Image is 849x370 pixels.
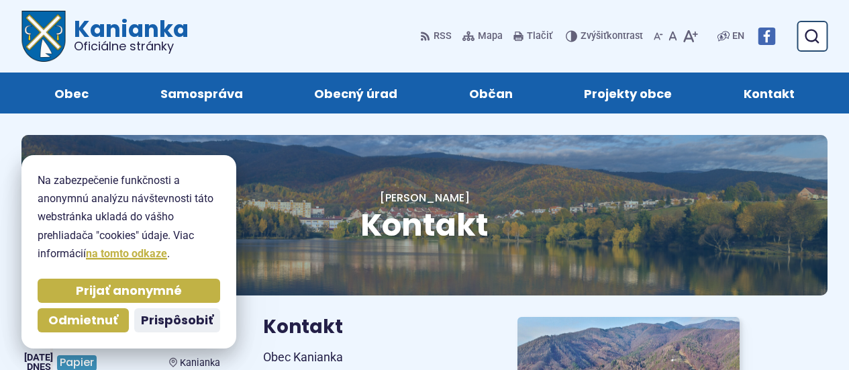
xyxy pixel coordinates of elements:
[460,22,505,50] a: Mapa
[478,28,503,44] span: Mapa
[666,22,680,50] button: Nastaviť pôvodnú veľkosť písma
[730,28,747,44] a: EN
[680,22,701,50] button: Zväčšiť veľkosť písma
[651,22,666,50] button: Zmenšiť veľkosť písma
[160,73,243,113] span: Samospráva
[744,73,795,113] span: Kontakt
[420,22,454,50] a: RSS
[86,247,167,260] a: na tomto odkaze
[732,28,744,44] span: EN
[562,73,695,113] a: Projekty obce
[48,313,118,328] span: Odmietnuť
[38,279,220,303] button: Prijať anonymné
[138,73,266,113] a: Samospráva
[581,30,607,42] span: Zvýšiť
[263,317,485,338] h3: Kontakt
[469,73,513,113] span: Občan
[21,11,66,62] img: Prejsť na domovskú stránku
[134,308,220,332] button: Prispôsobiť
[581,31,643,42] span: kontrast
[54,73,89,113] span: Obec
[32,73,111,113] a: Obec
[584,73,672,113] span: Projekty obce
[141,313,213,328] span: Prispôsobiť
[447,73,536,113] a: Občan
[360,203,489,246] span: Kontakt
[24,352,53,363] span: [DATE]
[314,73,397,113] span: Obecný úrad
[758,28,775,45] img: Prejsť na Facebook stránku
[566,22,646,50] button: Zvýšiťkontrast
[511,22,555,50] button: Tlačiť
[527,31,552,42] span: Tlačiť
[721,73,817,113] a: Kontakt
[76,283,182,299] span: Prijať anonymné
[434,28,452,44] span: RSS
[180,357,220,369] span: Kanianka
[66,17,189,52] span: Kanianka
[38,308,129,332] button: Odmietnuť
[38,171,220,263] p: Na zabezpečenie funkčnosti a anonymnú analýzu návštevnosti táto webstránka ukladá do vášho prehli...
[74,40,189,52] span: Oficiálne stránky
[292,73,420,113] a: Obecný úrad
[380,190,470,205] a: [PERSON_NAME]
[21,11,189,62] a: Logo Kanianka, prejsť na domovskú stránku.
